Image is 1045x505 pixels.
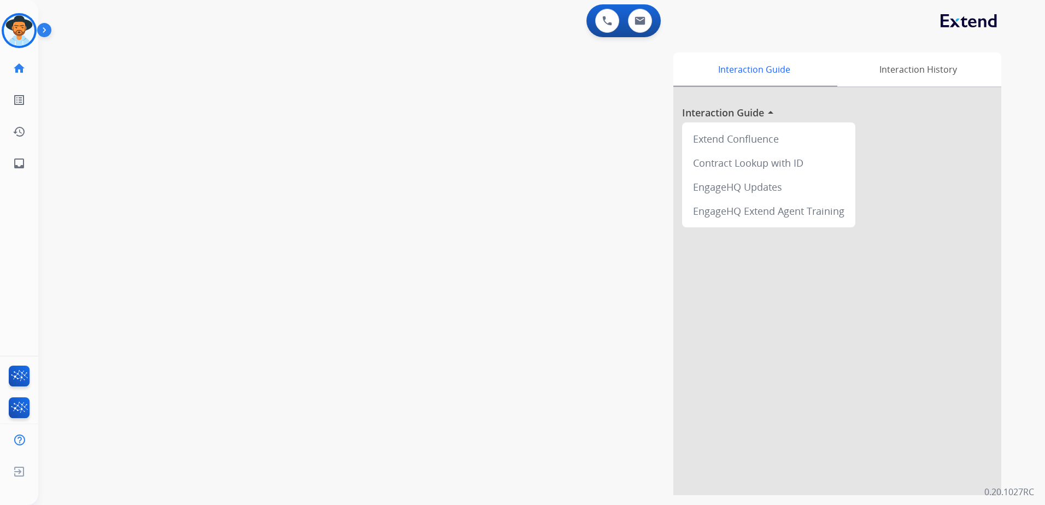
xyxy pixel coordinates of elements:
mat-icon: list_alt [13,93,26,107]
div: Interaction Guide [673,52,835,86]
div: EngageHQ Updates [686,175,851,199]
div: Extend Confluence [686,127,851,151]
mat-icon: inbox [13,157,26,170]
p: 0.20.1027RC [984,485,1034,498]
img: avatar [4,15,34,46]
div: Contract Lookup with ID [686,151,851,175]
mat-icon: home [13,62,26,75]
mat-icon: history [13,125,26,138]
div: EngageHQ Extend Agent Training [686,199,851,223]
div: Interaction History [835,52,1001,86]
